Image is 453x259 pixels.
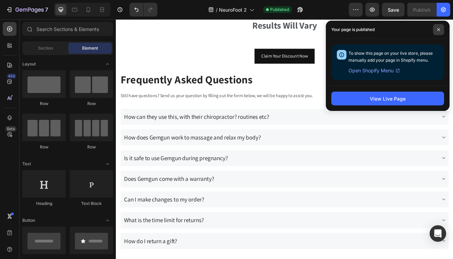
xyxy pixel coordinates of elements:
div: 450 [7,73,16,79]
div: Publish [413,6,430,13]
p: Does Gemgun come with a warranty? [10,190,120,201]
div: Row [22,144,66,150]
p: Can I make changes to my order? [10,215,108,226]
div: Open Intercom Messenger [430,225,446,242]
button: <p>Claim Your Discount Now</p> [169,36,243,54]
p: Claim Your Discount Now [178,40,235,50]
button: 7 [3,3,51,17]
p: How can they use this, with their chiropractor? routines etc? [10,114,187,125]
span: Section [38,45,53,51]
div: View Live Page [370,95,406,102]
span: Text [22,161,31,167]
div: Heading [22,200,66,207]
span: Toggle open [102,215,113,226]
div: Undo/Redo [130,3,157,17]
span: Toggle open [102,59,113,70]
div: Text Block [70,200,113,207]
button: Save [382,3,405,17]
span: Toggle open [102,158,113,169]
div: Beta [5,126,16,132]
p: Frequently Asked Questions [6,65,407,82]
span: To show this page on your live store, please manually add your page in Shopify menu. [349,51,433,63]
span: Element [82,45,98,51]
iframe: Design area [116,19,453,259]
p: What is the time limit for returns? [10,240,108,251]
p: Is it safe to use Gemgun during pregnancy? [10,165,137,176]
button: View Live Page [331,92,444,105]
span: NeuroFoot 2 [219,6,247,13]
input: Search Sections & Elements [22,22,113,36]
p: Still have questions? Send us your question by filling out the form below, we will be happy to as... [6,90,407,98]
span: / [216,6,218,13]
p: Your page is published [331,26,375,33]
div: Row [70,144,113,150]
span: Open Shopify Menu [349,66,394,75]
p: 7 [45,6,48,14]
span: Save [388,7,399,13]
button: Publish [407,3,436,17]
div: Row [70,101,113,107]
span: Button [22,217,35,224]
span: Published [270,7,289,13]
p: How does Gemgun work to massage and relax my body? [10,139,177,150]
div: Row [22,101,66,107]
span: Layout [22,61,36,67]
